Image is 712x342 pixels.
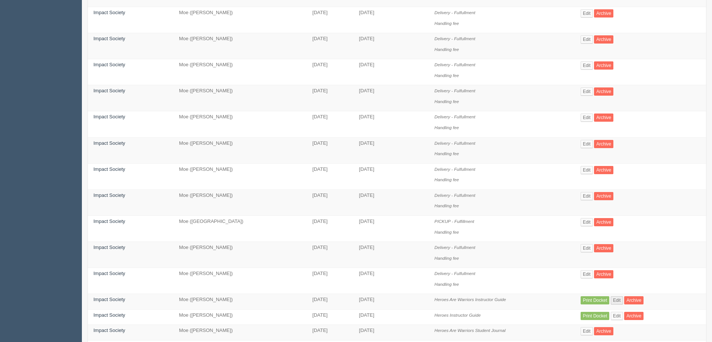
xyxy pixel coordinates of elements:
td: Moe ([PERSON_NAME]) [173,268,307,294]
a: Archive [624,296,644,304]
a: Edit [581,35,593,44]
td: Moe ([PERSON_NAME]) [173,33,307,59]
a: Archive [594,218,613,226]
td: Moe ([PERSON_NAME]) [173,325,307,341]
td: Moe ([PERSON_NAME]) [173,7,307,33]
a: Edit [611,312,623,320]
a: Impact Society [93,218,125,224]
a: Edit [581,166,593,174]
td: [DATE] [307,242,353,268]
a: Archive [594,87,613,96]
i: Handling fee [434,99,459,104]
i: Delivery - Fulfullment [434,271,475,276]
i: Handling fee [434,282,459,287]
i: Heroes Are Warriors Student Journal [434,328,505,333]
td: [DATE] [307,7,353,33]
td: [DATE] [354,59,429,85]
i: PICKUP - Fulfillment [434,219,474,224]
a: Impact Society [93,114,125,119]
td: Moe ([PERSON_NAME]) [173,242,307,268]
i: Handling fee [434,151,459,156]
a: Archive [624,312,644,320]
td: [DATE] [354,163,429,189]
i: Handling fee [434,73,459,78]
td: [DATE] [354,294,429,310]
td: [DATE] [354,7,429,33]
i: Delivery - Fulfullment [434,141,475,146]
i: Handling fee [434,177,459,182]
td: [DATE] [354,215,429,242]
td: [DATE] [354,111,429,137]
td: [DATE] [354,137,429,163]
a: Impact Society [93,88,125,93]
a: Archive [594,192,613,200]
a: Edit [581,327,593,335]
a: Edit [581,61,593,70]
a: Edit [581,244,593,252]
td: [DATE] [354,242,429,268]
a: Archive [594,35,613,44]
i: Delivery - Fulfullment [434,62,475,67]
td: Moe ([PERSON_NAME]) [173,137,307,163]
i: Delivery - Fulfullment [434,88,475,93]
a: Archive [594,140,613,148]
i: Handling fee [434,21,459,26]
a: Impact Society [93,271,125,276]
a: Archive [594,114,613,122]
td: [DATE] [307,325,353,341]
a: Edit [581,140,593,148]
i: Heroes Instructor Guide [434,313,480,317]
i: Delivery - Fulfullment [434,114,475,119]
a: Impact Society [93,36,125,41]
a: Edit [581,9,593,17]
a: Impact Society [93,166,125,172]
td: [DATE] [307,163,353,189]
td: Moe ([PERSON_NAME]) [173,294,307,310]
i: Delivery - Fulfullment [434,193,475,198]
td: [DATE] [307,85,353,111]
td: Moe ([PERSON_NAME]) [173,111,307,137]
a: Archive [594,270,613,278]
a: Archive [594,9,613,17]
a: Archive [594,327,613,335]
td: [DATE] [354,325,429,341]
a: Impact Society [93,312,125,318]
a: Impact Society [93,140,125,146]
td: [DATE] [354,189,429,215]
i: Handling fee [434,256,459,261]
a: Impact Society [93,244,125,250]
a: Impact Society [93,10,125,15]
a: Impact Society [93,327,125,333]
td: [DATE] [354,309,429,325]
td: [DATE] [354,268,429,294]
td: [DATE] [307,189,353,215]
a: Print Docket [581,312,609,320]
a: Archive [594,61,613,70]
a: Edit [581,270,593,278]
td: Moe ([PERSON_NAME]) [173,189,307,215]
td: Moe ([PERSON_NAME]) [173,309,307,325]
td: [DATE] [307,309,353,325]
i: Handling fee [434,47,459,52]
td: Moe ([PERSON_NAME]) [173,163,307,189]
a: Edit [611,296,623,304]
a: Edit [581,218,593,226]
td: [DATE] [307,33,353,59]
a: Print Docket [581,296,609,304]
i: Heroes Are Warriors Instructor Guide [434,297,506,302]
td: [DATE] [354,33,429,59]
td: [DATE] [307,268,353,294]
a: Archive [594,166,613,174]
i: Handling fee [434,125,459,130]
a: Edit [581,192,593,200]
i: Handling fee [434,203,459,208]
td: [DATE] [307,111,353,137]
a: Edit [581,87,593,96]
a: Impact Society [93,62,125,67]
i: Delivery - Fulfullment [434,10,475,15]
td: [DATE] [307,294,353,310]
td: Moe ([GEOGRAPHIC_DATA]) [173,215,307,242]
td: Moe ([PERSON_NAME]) [173,85,307,111]
td: Moe ([PERSON_NAME]) [173,59,307,85]
td: [DATE] [354,85,429,111]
